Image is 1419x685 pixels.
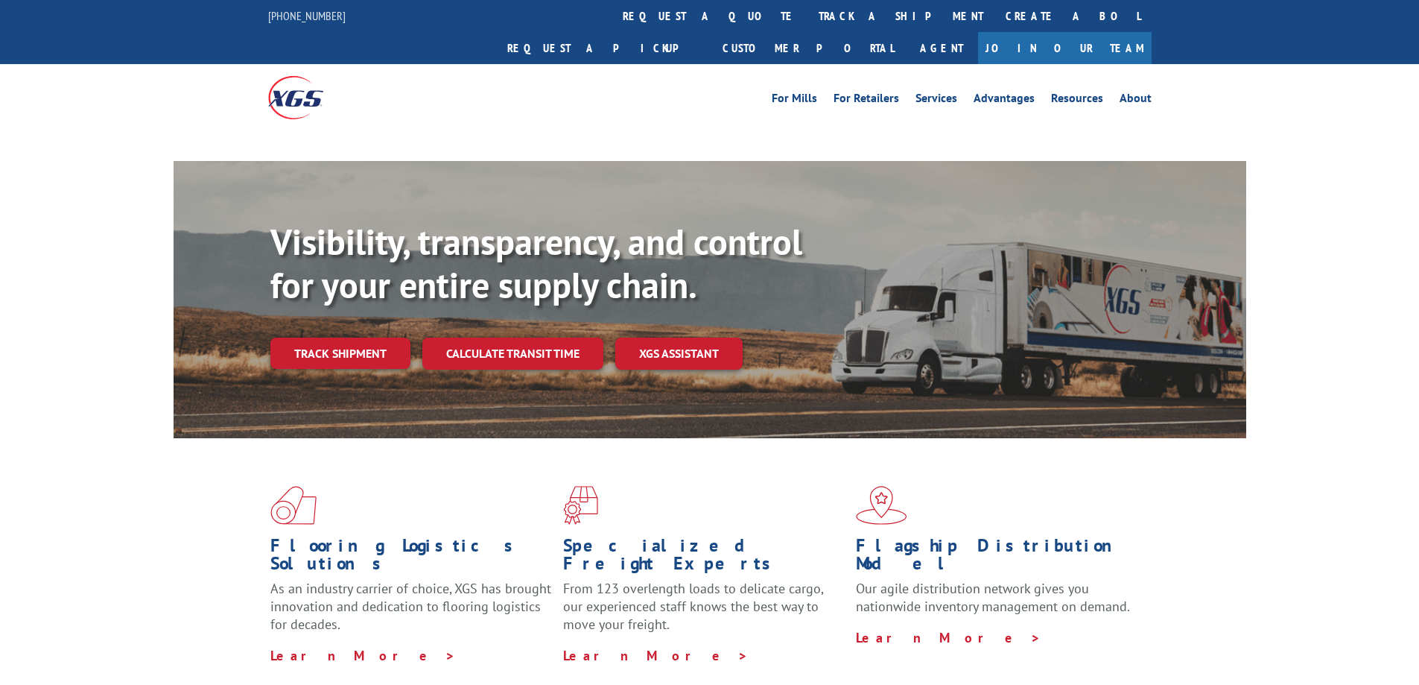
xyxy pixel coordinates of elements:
[563,580,845,646] p: From 123 overlength loads to delicate cargo, our experienced staff knows the best way to move you...
[270,537,552,580] h1: Flooring Logistics Solutions
[270,580,551,633] span: As an industry carrier of choice, XGS has brought innovation and dedication to flooring logistics...
[422,338,603,370] a: Calculate transit time
[772,92,817,109] a: For Mills
[270,338,410,369] a: Track shipment
[974,92,1035,109] a: Advantages
[834,92,899,109] a: For Retailers
[856,486,907,525] img: xgs-icon-flagship-distribution-model-red
[856,629,1041,646] a: Learn More >
[270,647,456,664] a: Learn More >
[978,32,1152,64] a: Join Our Team
[268,8,346,23] a: [PHONE_NUMBER]
[615,338,743,370] a: XGS ASSISTANT
[496,32,711,64] a: Request a pickup
[563,537,845,580] h1: Specialized Freight Experts
[1051,92,1103,109] a: Resources
[856,580,1130,615] span: Our agile distribution network gives you nationwide inventory management on demand.
[915,92,957,109] a: Services
[270,486,317,525] img: xgs-icon-total-supply-chain-intelligence-red
[905,32,978,64] a: Agent
[856,537,1137,580] h1: Flagship Distribution Model
[711,32,905,64] a: Customer Portal
[270,218,802,308] b: Visibility, transparency, and control for your entire supply chain.
[1120,92,1152,109] a: About
[563,486,598,525] img: xgs-icon-focused-on-flooring-red
[563,647,749,664] a: Learn More >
